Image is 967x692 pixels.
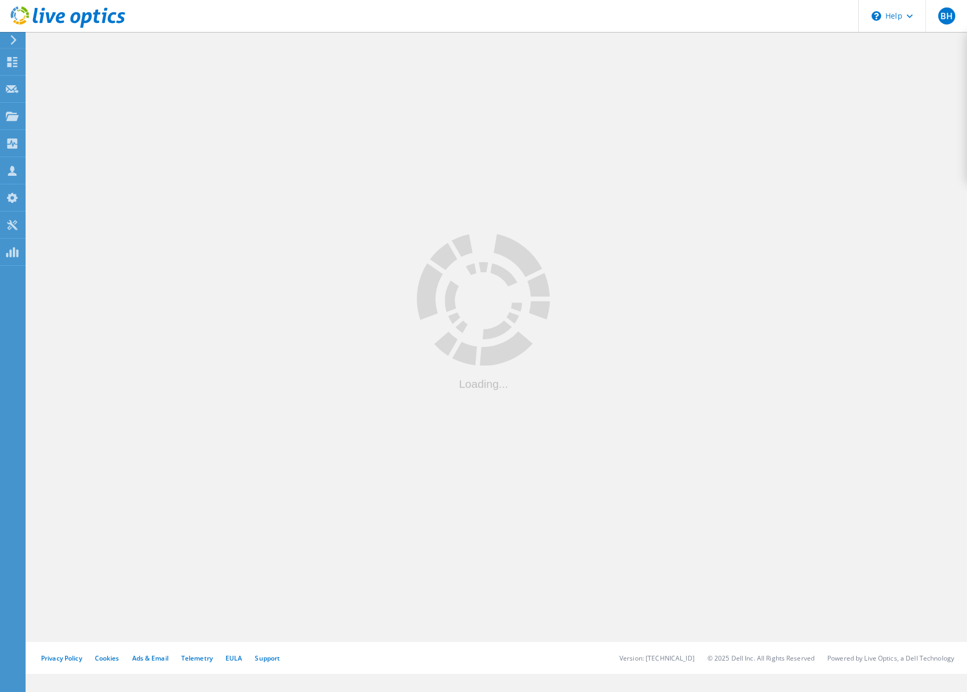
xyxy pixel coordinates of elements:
[132,654,168,663] a: Ads & Email
[95,654,119,663] a: Cookies
[41,654,82,663] a: Privacy Policy
[707,654,815,663] li: © 2025 Dell Inc. All Rights Reserved
[225,654,242,663] a: EULA
[619,654,695,663] li: Version: [TECHNICAL_ID]
[872,11,881,21] svg: \n
[827,654,954,663] li: Powered by Live Optics, a Dell Technology
[417,378,550,389] div: Loading...
[940,12,953,20] span: BH
[255,654,280,663] a: Support
[181,654,213,663] a: Telemetry
[11,22,125,30] a: Live Optics Dashboard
